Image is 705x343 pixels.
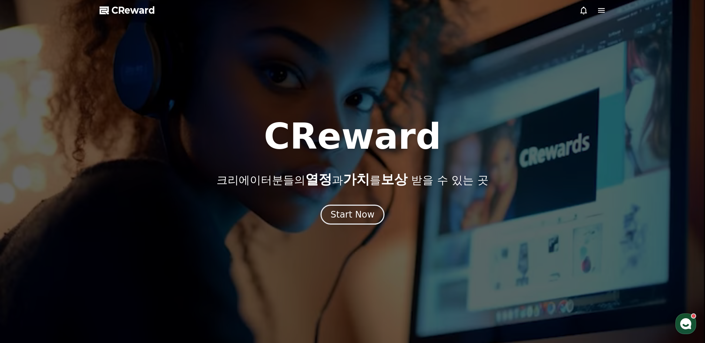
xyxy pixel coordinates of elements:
[216,172,488,187] p: 크리에이터분들의 과 를 받을 수 있는 곳
[100,4,155,16] a: CReward
[2,235,49,253] a: 홈
[330,209,375,221] div: Start Now
[320,212,385,219] a: Start Now
[68,246,77,252] span: 대화
[320,205,385,225] button: Start Now
[114,246,123,252] span: 설정
[343,172,370,187] span: 가치
[264,119,441,154] h1: CReward
[49,235,95,253] a: 대화
[111,4,155,16] span: CReward
[305,172,332,187] span: 열정
[381,172,407,187] span: 보상
[95,235,142,253] a: 설정
[23,246,28,252] span: 홈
